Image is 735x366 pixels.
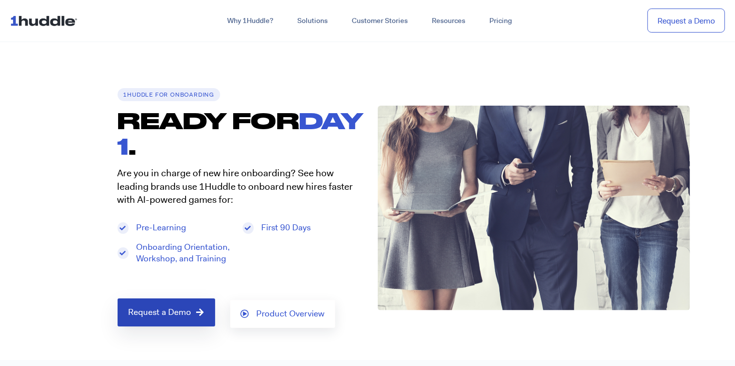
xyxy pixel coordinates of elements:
span: Product Overview [257,309,325,318]
a: Request a Demo [118,298,215,326]
span: DAY 1 [118,107,363,159]
p: Are you in charge of new hire onboarding? See how leading brands use 1Huddle to onboard new hires... [118,167,358,207]
span: Onboarding Orientation, Workshop, and Training [134,241,233,265]
a: Product Overview [230,300,335,328]
img: ... [10,11,82,30]
span: Request a Demo [129,308,192,317]
span: Pre-Learning [134,222,186,234]
a: Resources [420,12,477,30]
a: Solutions [285,12,340,30]
a: Request a Demo [647,9,725,33]
a: Why 1Huddle? [215,12,285,30]
span: First 90 Days [259,222,311,234]
a: Customer Stories [340,12,420,30]
a: Pricing [477,12,524,30]
h1: READY FOR . [118,108,368,159]
h6: 1Huddle for ONBOARDING [118,88,221,101]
